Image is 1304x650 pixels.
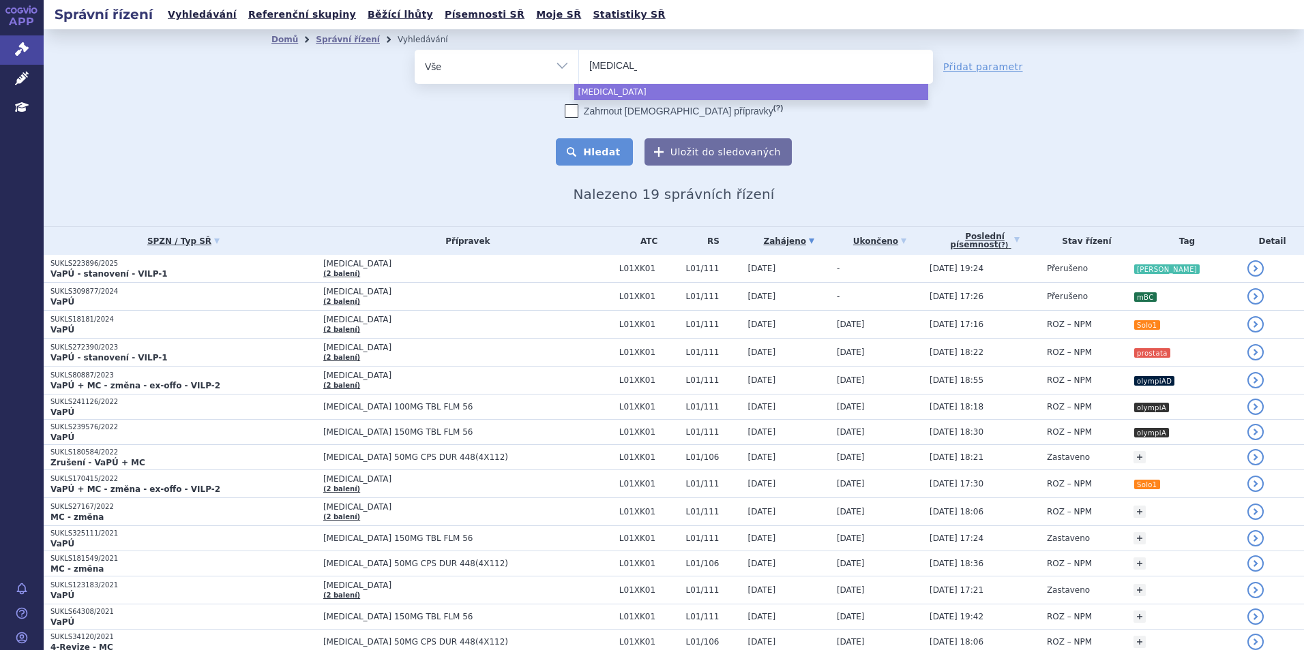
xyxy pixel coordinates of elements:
p: SUKLS123183/2021 [50,581,316,590]
span: Přerušeno [1047,292,1088,301]
span: [DATE] [747,533,775,543]
span: [DATE] 17:30 [930,479,983,489]
span: [MEDICAL_DATA] [323,343,612,352]
span: [MEDICAL_DATA] [323,315,612,324]
span: [MEDICAL_DATA] 50MG CPS DUR 448(4X112) [323,452,612,462]
span: L01XK01 [619,585,679,595]
span: [DATE] [837,507,865,516]
span: [DATE] [837,375,865,385]
strong: MC - změna [50,512,104,522]
span: [MEDICAL_DATA] 150MG TBL FLM 56 [323,612,612,621]
a: Písemnosti SŘ [441,5,529,24]
p: SUKLS170415/2022 [50,474,316,484]
span: L01XK01 [619,612,679,621]
span: [MEDICAL_DATA] 50MG CPS DUR 448(4X112) [323,559,612,568]
a: detail [1247,344,1264,360]
i: olympiA [1134,428,1169,437]
span: L01XK01 [619,637,679,647]
span: [DATE] 19:42 [930,612,983,621]
span: [DATE] 17:26 [930,292,983,301]
a: + [1133,506,1146,518]
strong: VaPÚ [50,539,74,548]
span: [DATE] [837,347,865,357]
span: Zastaveno [1047,533,1090,543]
span: [DATE] [837,612,865,621]
a: Vyhledávání [164,5,241,24]
a: detail [1247,399,1264,415]
a: detail [1247,582,1264,598]
a: detail [1247,608,1264,625]
span: ROZ – NPM [1047,559,1092,568]
span: L01XK01 [619,375,679,385]
span: [DATE] [747,264,775,273]
span: [DATE] [837,452,865,462]
span: [DATE] [837,533,865,543]
span: L01/111 [686,320,741,329]
span: [DATE] [747,479,775,489]
span: [MEDICAL_DATA] [323,502,612,512]
th: Detail [1241,227,1304,255]
span: L01/111 [686,292,741,301]
span: [DATE] 18:18 [930,402,983,412]
span: [DATE] [747,292,775,301]
p: SUKLS181549/2021 [50,554,316,563]
span: ROZ – NPM [1047,637,1092,647]
button: Hledat [556,138,633,166]
span: ROZ – NPM [1047,402,1092,412]
span: ROZ – NPM [1047,375,1092,385]
span: [DATE] [747,347,775,357]
span: [MEDICAL_DATA] [323,474,612,484]
a: (2 balení) [323,591,360,599]
a: + [1133,557,1146,570]
a: detail [1247,530,1264,546]
span: [DATE] 18:22 [930,347,983,357]
label: Zahrnout [DEMOGRAPHIC_DATA] přípravky [565,104,783,118]
a: detail [1247,372,1264,388]
a: Poslednípísemnost(?) [930,227,1040,255]
i: olympiAD [1134,376,1174,386]
p: SUKLS325111/2021 [50,529,316,538]
a: + [1133,610,1146,623]
span: [MEDICAL_DATA] [323,581,612,590]
span: [DATE] [837,637,865,647]
strong: VaPÚ [50,433,74,442]
a: detail [1247,424,1264,440]
h2: Správní řízení [44,5,164,24]
span: ROZ – NPM [1047,347,1092,357]
span: L01/111 [686,612,741,621]
p: SUKLS223896/2025 [50,259,316,268]
th: Tag [1127,227,1241,255]
span: L01XK01 [619,320,679,329]
strong: VaPÚ [50,407,74,417]
a: detail [1247,555,1264,572]
span: [DATE] [837,559,865,568]
strong: MC - změna [50,564,104,574]
p: SUKLS239576/2022 [50,422,316,432]
a: Domů [271,35,298,44]
a: (2 balení) [323,270,360,277]
span: L01/111 [686,375,741,385]
span: - [837,292,840,301]
span: L01/106 [686,637,741,647]
i: Solo1 [1134,320,1160,330]
span: [DATE] [747,427,775,437]
p: SUKLS27167/2022 [50,502,316,512]
span: L01XK01 [619,264,679,273]
a: SPZN / Typ SŘ [50,232,316,251]
p: SUKLS309877/2024 [50,287,316,296]
a: (2 balení) [323,485,360,493]
button: Uložit do sledovaných [644,138,792,166]
span: [DATE] 18:06 [930,637,983,647]
span: [DATE] 18:36 [930,559,983,568]
i: olympiA [1134,403,1169,412]
span: [DATE] [747,585,775,595]
span: [DATE] 18:21 [930,452,983,462]
span: L01/111 [686,264,741,273]
span: [DATE] 17:24 [930,533,983,543]
th: RS [679,227,741,255]
a: detail [1247,504,1264,520]
a: + [1133,532,1146,544]
i: prostata [1134,348,1170,358]
span: L01XK01 [619,533,679,543]
a: Ukončeno [837,232,923,251]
